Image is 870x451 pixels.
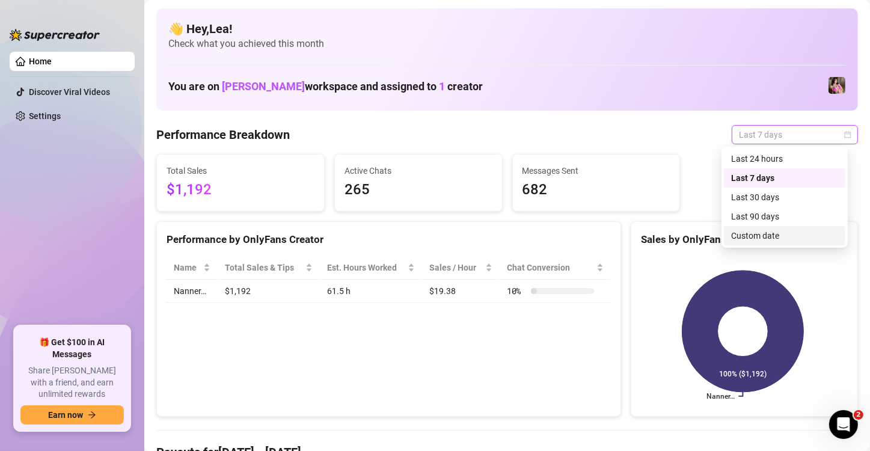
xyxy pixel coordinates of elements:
div: Custom date [724,226,845,245]
div: Performance by OnlyFans Creator [167,232,611,248]
a: Discover Viral Videos [29,87,110,97]
div: Sales by OnlyFans Creator [641,232,848,248]
div: Last 90 days [724,207,845,226]
span: Total Sales & Tips [225,261,302,274]
h4: 👋 Hey, Lea ! [168,20,846,37]
div: Last 24 hours [724,149,845,168]
span: Messages Sent [522,164,670,177]
span: 682 [522,179,670,201]
th: Chat Conversion [500,256,611,280]
th: Total Sales & Tips [218,256,319,280]
h4: Performance Breakdown [156,126,290,143]
td: 61.5 h [320,280,422,303]
span: 10 % [507,284,526,298]
td: $19.38 [422,280,500,303]
div: Last 90 days [731,210,838,223]
td: Nanner… [167,280,218,303]
span: Active Chats [345,164,492,177]
span: arrow-right [88,411,96,419]
span: 2 [854,410,863,420]
span: Chat Conversion [507,261,594,274]
span: Total Sales [167,164,314,177]
img: logo-BBDzfeDw.svg [10,29,100,41]
span: Check what you achieved this month [168,37,846,51]
div: Last 7 days [724,168,845,188]
th: Sales / Hour [422,256,500,280]
button: Earn nowarrow-right [20,405,124,425]
div: Last 24 hours [731,152,838,165]
a: Settings [29,111,61,121]
span: 🎁 Get $100 in AI Messages [20,337,124,360]
img: Nanner [829,77,845,94]
span: calendar [844,131,851,138]
iframe: Intercom live chat [829,410,858,439]
td: $1,192 [218,280,319,303]
div: Last 30 days [731,191,838,204]
div: Last 30 days [724,188,845,207]
span: $1,192 [167,179,314,201]
th: Name [167,256,218,280]
span: Last 7 days [739,126,851,144]
h1: You are on workspace and assigned to creator [168,80,483,93]
a: Home [29,57,52,66]
span: 1 [439,80,445,93]
div: Last 7 days [731,171,838,185]
div: Est. Hours Worked [327,261,405,274]
div: Custom date [731,229,838,242]
text: Nanner… [706,392,735,400]
span: Sales / Hour [429,261,483,274]
span: 265 [345,179,492,201]
span: Name [174,261,201,274]
span: Share [PERSON_NAME] with a friend, and earn unlimited rewards [20,365,124,400]
span: Earn now [48,410,83,420]
span: [PERSON_NAME] [222,80,305,93]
